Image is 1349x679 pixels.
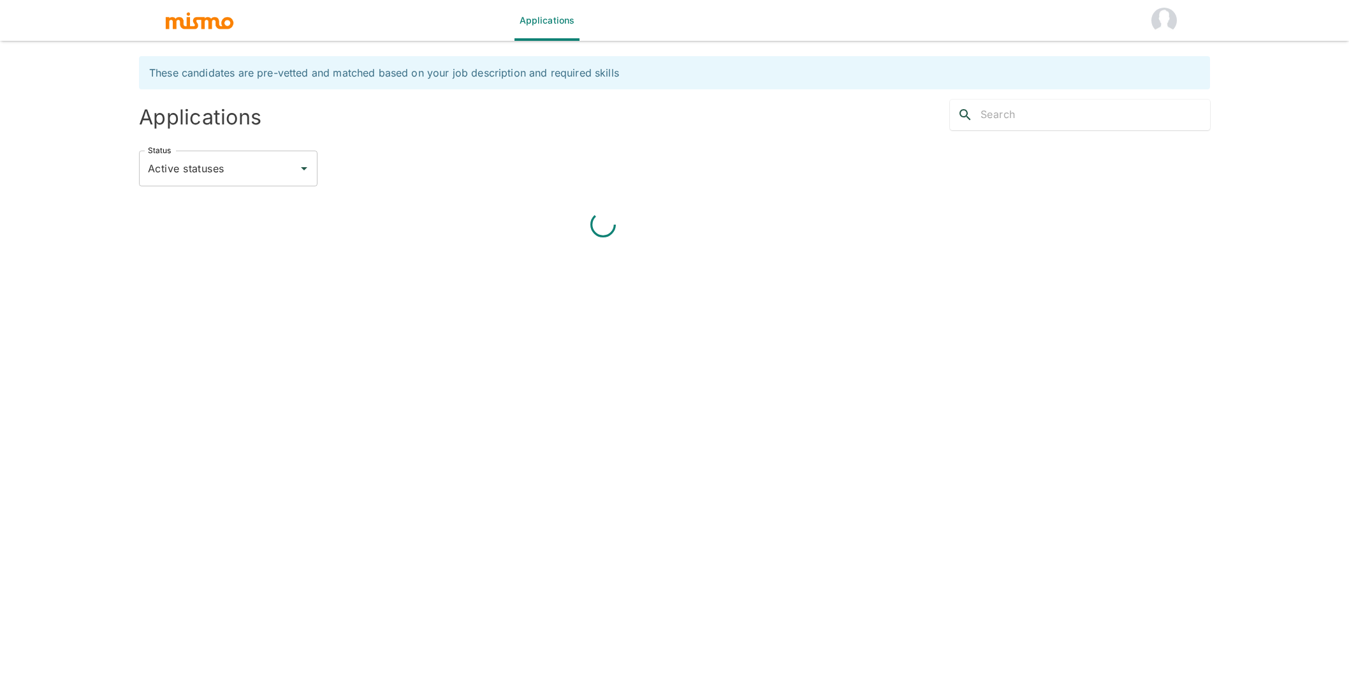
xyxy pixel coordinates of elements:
label: Status [148,145,171,156]
span: These candidates are pre-vetted and matched based on your job description and required skills [149,66,619,79]
input: Search [981,105,1210,125]
h4: Applications [139,105,669,130]
button: Open [295,160,313,177]
button: search [950,100,981,130]
img: logo [164,11,235,30]
img: Avoca HM [1151,8,1177,33]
